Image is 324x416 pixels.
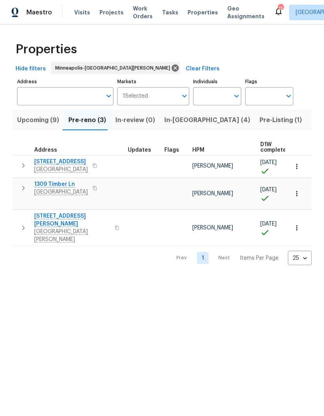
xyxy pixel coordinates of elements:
button: Open [283,91,294,101]
label: Address [17,79,113,84]
div: Minneapolis-[GEOGRAPHIC_DATA][PERSON_NAME] [51,62,180,74]
span: Properties [188,9,218,16]
button: Open [103,91,114,101]
span: Maestro [26,9,52,16]
span: Work Orders [133,5,153,20]
button: Open [179,91,190,101]
span: Geo Assignments [227,5,265,20]
span: [PERSON_NAME] [192,163,233,169]
span: Upcoming (9) [17,115,59,126]
span: Tasks [162,10,178,15]
span: 1 Selected [123,93,148,100]
span: [DATE] [260,187,277,192]
span: [DATE] [260,221,277,227]
span: Hide filters [16,64,46,74]
span: In-[GEOGRAPHIC_DATA] (4) [164,115,250,126]
span: Address [34,147,57,153]
span: Flags [164,147,179,153]
span: [DATE] [260,160,277,165]
span: Properties [16,45,77,53]
button: Open [231,91,242,101]
button: Clear Filters [183,62,223,76]
div: 11 [278,5,283,12]
span: Pre-Listing (1) [260,115,302,126]
span: Pre-reno (3) [68,115,106,126]
span: In-review (0) [115,115,155,126]
span: [PERSON_NAME] [192,191,233,196]
span: Updates [128,147,151,153]
span: [PERSON_NAME] [192,225,233,231]
span: Projects [99,9,124,16]
span: D1W complete [260,142,286,153]
label: Flags [245,79,293,84]
label: Markets [117,79,190,84]
span: Minneapolis-[GEOGRAPHIC_DATA][PERSON_NAME] [55,64,173,72]
span: Clear Filters [186,64,219,74]
span: Visits [74,9,90,16]
span: HPM [192,147,204,153]
button: Hide filters [12,62,49,76]
label: Individuals [193,79,241,84]
nav: Pagination Navigation [169,251,312,265]
p: Items Per Page [240,254,279,262]
div: 25 [288,248,312,268]
a: Goto page 1 [197,252,209,264]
